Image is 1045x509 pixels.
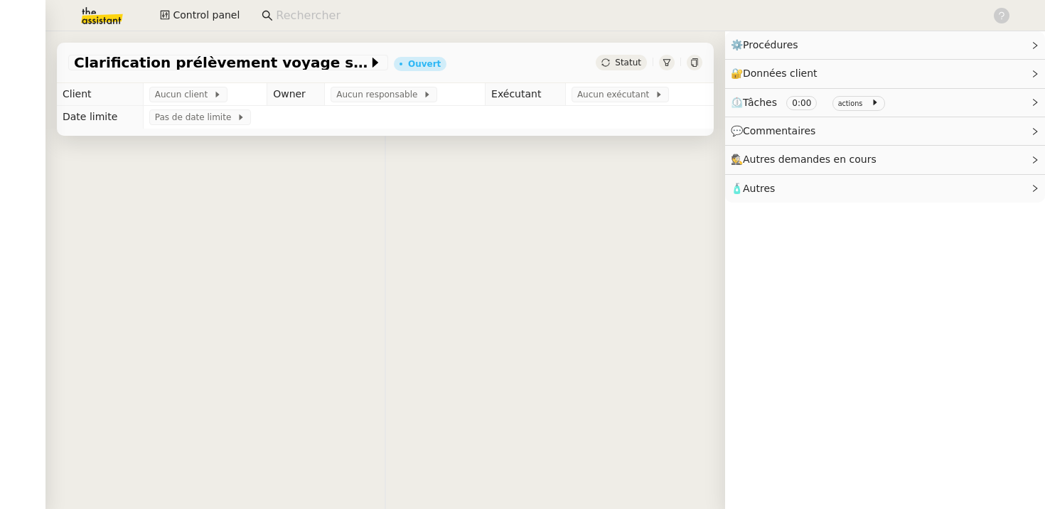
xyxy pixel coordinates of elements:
[725,60,1045,87] div: 🔐Données client
[743,39,798,50] span: Procédures
[725,89,1045,117] div: ⏲️Tâches 0:00 actions
[615,58,641,68] span: Statut
[276,6,977,26] input: Rechercher
[725,146,1045,173] div: 🕵️Autres demandes en cours
[408,60,441,68] div: Ouvert
[155,110,237,124] span: Pas de date limite
[731,154,883,165] span: 🕵️
[74,55,368,70] span: Clarification prélèvement voyage sur CB
[151,6,248,26] button: Control panel
[57,83,143,106] td: Client
[155,87,213,102] span: Aucun client
[725,31,1045,59] div: ⚙️Procédures
[731,37,805,53] span: ⚙️
[743,183,775,194] span: Autres
[731,97,891,108] span: ⏲️
[743,125,815,136] span: Commentaires
[743,68,818,79] span: Données client
[267,83,325,106] td: Owner
[731,125,822,136] span: 💬
[336,87,423,102] span: Aucun responsable
[725,117,1045,145] div: 💬Commentaires
[743,97,777,108] span: Tâches
[731,65,823,82] span: 🔐
[486,83,566,106] td: Exécutant
[57,106,143,129] td: Date limite
[577,87,655,102] span: Aucun exécutant
[838,100,863,107] small: actions
[173,7,240,23] span: Control panel
[731,183,775,194] span: 🧴
[743,154,877,165] span: Autres demandes en cours
[786,96,817,110] nz-tag: 0:00
[725,175,1045,203] div: 🧴Autres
